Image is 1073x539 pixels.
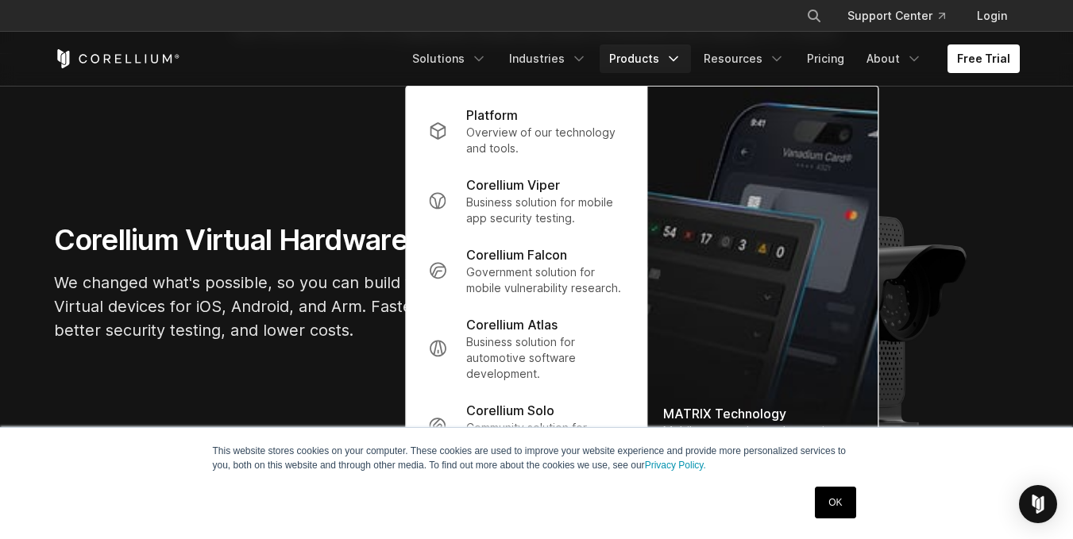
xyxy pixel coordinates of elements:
a: Corellium Falcon Government solution for mobile vulnerability research. [415,236,637,306]
a: OK [815,487,855,518]
a: Corellium Home [54,49,180,68]
p: Business solution for automotive software development. [466,334,624,382]
p: Business solution for mobile app security testing. [466,194,624,226]
div: MATRIX Technology [663,404,863,423]
button: Search [800,2,828,30]
a: Corellium Viper Business solution for mobile app security testing. [415,166,637,236]
div: Navigation Menu [403,44,1020,73]
p: Corellium Solo [466,401,554,420]
a: Resources [694,44,794,73]
a: Login [964,2,1020,30]
a: Pricing [797,44,854,73]
a: Free Trial [948,44,1020,73]
a: Industries [500,44,596,73]
a: Corellium Solo Community solution for mobile security discovery. [415,391,637,461]
div: Open Intercom Messenger [1019,485,1057,523]
div: Mobile app testing and reporting automation. [663,423,863,455]
p: Corellium Falcon [466,245,567,264]
a: About [857,44,932,73]
p: Platform [466,106,518,125]
a: Privacy Policy. [645,460,706,471]
p: Overview of our technology and tools. [466,125,624,156]
p: Corellium Viper [466,175,560,194]
a: Solutions [403,44,496,73]
div: Navigation Menu [787,2,1020,30]
p: Corellium Atlas [466,315,558,334]
a: Platform Overview of our technology and tools. [415,96,637,166]
p: Government solution for mobile vulnerability research. [466,264,624,296]
a: Support Center [835,2,958,30]
a: Corellium Atlas Business solution for automotive software development. [415,306,637,391]
img: Matrix_WebNav_1x [647,87,878,471]
p: We changed what's possible, so you can build what's next. Virtual devices for iOS, Android, and A... [54,271,531,342]
h1: Corellium Virtual Hardware [54,222,531,258]
p: This website stores cookies on your computer. These cookies are used to improve your website expe... [213,444,861,472]
a: Products [600,44,691,73]
p: Community solution for mobile security discovery. [466,420,624,452]
a: MATRIX Technology Mobile app testing and reporting automation. [647,87,878,471]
